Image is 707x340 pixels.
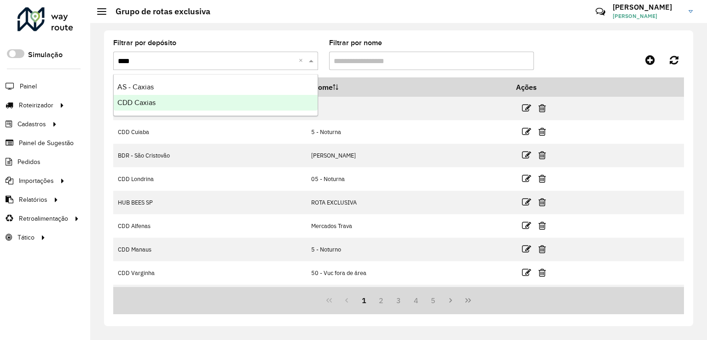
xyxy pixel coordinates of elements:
td: CDD Londrina [113,167,306,191]
span: Roteirizador [19,100,53,110]
span: Importações [19,176,54,186]
td: AS [306,97,510,120]
td: ROTA EXCLUSIVA [306,191,510,214]
a: Editar [522,102,531,114]
span: Retroalimentação [19,214,68,223]
button: 4 [407,292,425,309]
button: 2 [372,292,390,309]
span: Painel de Sugestão [19,138,74,148]
td: Mercados Trava [306,214,510,238]
a: Editar [522,172,531,185]
a: Excluir [539,102,546,114]
ng-dropdown-panel: Options list [113,74,318,116]
label: Filtrar por depósito [113,37,176,48]
td: HUB BEES SP [113,191,306,214]
h3: [PERSON_NAME] [613,3,682,12]
td: CDD Manaus [113,238,306,261]
span: CDD Caxias [117,99,156,106]
button: 1 [355,292,373,309]
button: Next Page [442,292,459,309]
span: Relatórios [19,195,47,205]
th: Nome [306,77,510,97]
td: CDD Alfenas [113,214,306,238]
button: 3 [390,292,407,309]
a: Editar [522,266,531,279]
a: Excluir [539,149,546,161]
span: Painel [20,82,37,91]
span: Tático [17,233,35,242]
td: CDD Jau [113,285,306,308]
a: Excluir [539,196,546,208]
td: Fábricas [306,285,510,308]
span: [PERSON_NAME] [613,12,682,20]
a: Editar [522,243,531,255]
span: Pedidos [17,157,41,167]
a: Excluir [539,219,546,232]
td: CDD Cuiaba [113,120,306,144]
a: Excluir [539,125,546,138]
span: Clear all [299,55,307,66]
td: 5 - Noturna [306,120,510,144]
a: Excluir [539,243,546,255]
button: Last Page [459,292,477,309]
a: Editar [522,196,531,208]
td: [PERSON_NAME] [306,144,510,167]
a: Contato Rápido [591,2,610,22]
a: Excluir [539,172,546,185]
th: Ações [510,77,565,97]
label: Filtrar por nome [329,37,382,48]
td: BDR - São Cristovão [113,144,306,167]
span: AS - Caxias [117,83,154,91]
button: 5 [425,292,442,309]
td: CDD Varginha [113,261,306,285]
span: Cadastros [17,119,46,129]
a: Editar [522,219,531,232]
a: Editar [522,125,531,138]
td: 5 - Noturno [306,238,510,261]
h2: Grupo de rotas exclusiva [106,6,210,17]
label: Simulação [28,49,63,60]
td: 05 - Noturna [306,167,510,191]
td: 50 - Vuc fora de área [306,261,510,285]
a: Excluir [539,266,546,279]
a: Editar [522,149,531,161]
